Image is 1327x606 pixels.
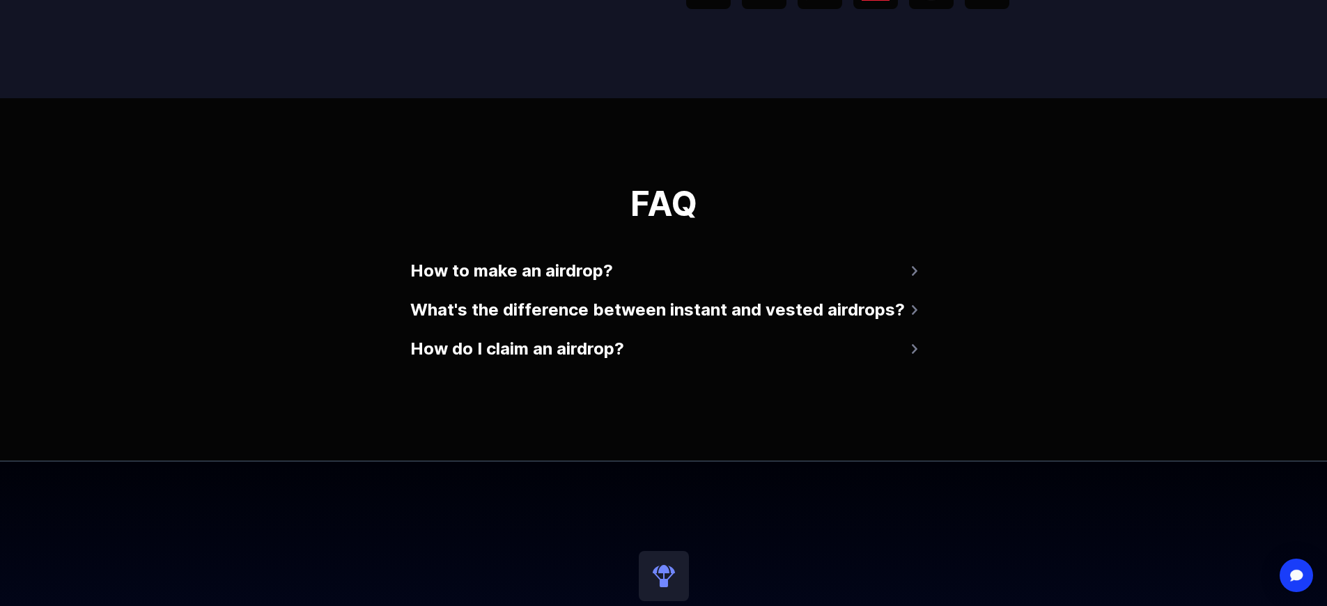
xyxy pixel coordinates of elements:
[410,254,917,288] button: How to make an airdrop?
[410,187,917,221] h3: FAQ
[410,332,917,366] button: How do I claim an airdrop?
[1280,559,1313,592] div: Open Intercom Messenger
[410,293,917,327] button: What's the difference between instant and vested airdrops?
[639,551,689,601] img: icon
